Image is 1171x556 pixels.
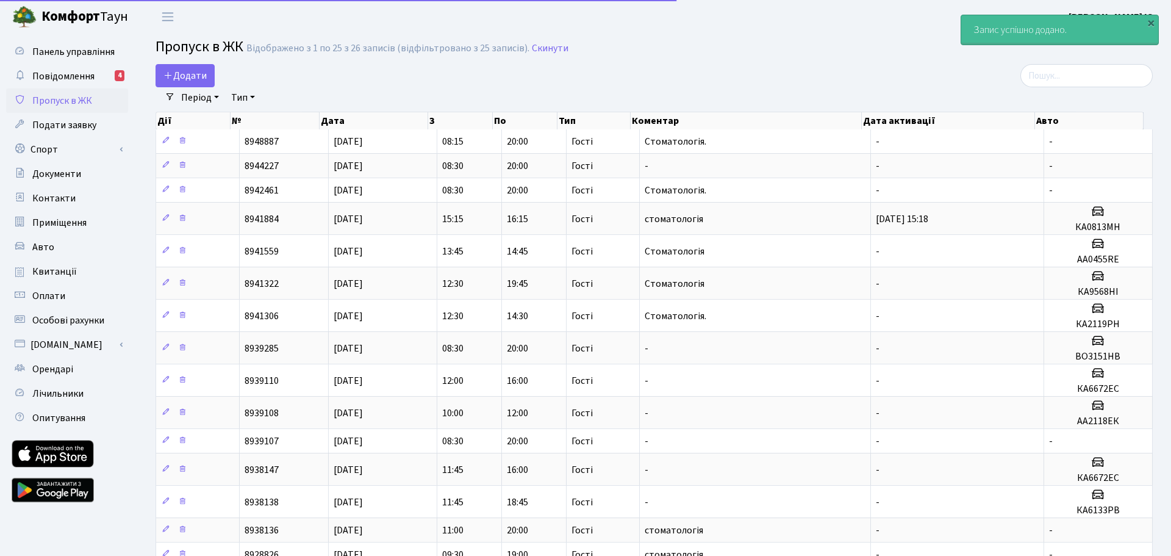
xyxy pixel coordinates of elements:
span: - [876,406,879,420]
div: Відображено з 1 по 25 з 26 записів (відфільтровано з 25 записів). [246,43,529,54]
span: 8938147 [245,463,279,477]
h5: КА6133РВ [1049,505,1147,516]
span: 8939110 [245,374,279,388]
a: [PERSON_NAME] Ю. [1069,10,1156,24]
span: - [876,184,879,197]
th: По [493,112,557,129]
h5: АА0455RE [1049,254,1147,265]
span: - [645,374,648,388]
span: Авто [32,240,54,254]
a: Опитування [6,406,128,430]
th: № [231,112,320,129]
span: [DATE] [334,463,363,477]
span: - [1049,184,1053,197]
span: 08:15 [442,135,464,148]
th: Дата [320,112,428,129]
span: Гості [571,214,593,224]
span: Гості [571,465,593,475]
span: 16:15 [507,212,528,226]
span: 12:30 [442,309,464,323]
b: Комфорт [41,7,100,26]
span: 8942461 [245,184,279,197]
span: [DATE] [334,309,363,323]
span: [DATE] [334,135,363,148]
span: Таун [41,7,128,27]
span: Додати [163,69,207,82]
a: Тип [226,87,260,108]
div: 4 [115,70,124,81]
a: Період [176,87,224,108]
a: Лічильники [6,381,128,406]
a: Контакти [6,186,128,211]
span: [DATE] [334,184,363,197]
span: - [876,524,879,537]
span: Приміщення [32,216,87,229]
span: - [876,435,879,448]
h5: КА6672ЕС [1049,383,1147,395]
span: Подати заявку [32,118,96,132]
span: 08:30 [442,184,464,197]
span: 8948887 [245,135,279,148]
a: Скинути [532,43,568,54]
span: - [645,496,648,509]
span: Стоматологія. [645,135,706,148]
span: [DATE] [334,277,363,291]
a: Авто [6,235,128,259]
th: Коментар [631,112,862,129]
span: Квитанції [32,265,77,278]
span: стоматологія [645,212,703,226]
span: [DATE] [334,374,363,388]
span: 20:00 [507,342,528,355]
span: Стоматологія. [645,184,706,197]
span: - [876,374,879,388]
span: Гості [571,137,593,146]
a: Особові рахунки [6,308,128,333]
span: Панель управління [32,45,115,59]
span: 08:30 [442,342,464,355]
span: [DATE] [334,159,363,173]
h5: ВО3151НВ [1049,351,1147,363]
span: Стоматологія. [645,309,706,323]
span: - [876,159,879,173]
span: 8938136 [245,524,279,537]
span: Оплати [32,289,65,303]
span: - [1049,524,1053,537]
th: З [428,112,493,129]
span: - [876,245,879,258]
div: Запис успішно додано. [961,15,1158,45]
h5: КА9568НІ [1049,286,1147,298]
span: 20:00 [507,135,528,148]
span: Орендарі [32,363,73,376]
a: Повідомлення4 [6,64,128,88]
span: - [876,342,879,355]
th: Авто [1035,112,1144,129]
span: Cтоматологія [645,245,704,258]
span: 20:00 [507,524,528,537]
span: [DATE] [334,212,363,226]
span: Пропуск в ЖК [156,36,243,57]
h5: КА0813МН [1049,222,1147,233]
span: 15:15 [442,212,464,226]
div: × [1145,16,1157,29]
span: 18:45 [507,496,528,509]
span: - [876,277,879,291]
span: Гості [571,376,593,386]
span: 12:30 [442,277,464,291]
span: 12:00 [442,374,464,388]
input: Пошук... [1020,64,1153,87]
span: 16:00 [507,374,528,388]
span: [DATE] [334,524,363,537]
span: 14:30 [507,309,528,323]
a: Пропуск в ЖК [6,88,128,113]
span: Гості [571,311,593,321]
span: - [645,463,648,477]
span: - [876,309,879,323]
span: 20:00 [507,159,528,173]
span: Особові рахунки [32,314,104,327]
span: 14:45 [507,245,528,258]
a: Спорт [6,137,128,162]
h5: КА6672ЕС [1049,472,1147,484]
a: Документи [6,162,128,186]
span: 8944227 [245,159,279,173]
